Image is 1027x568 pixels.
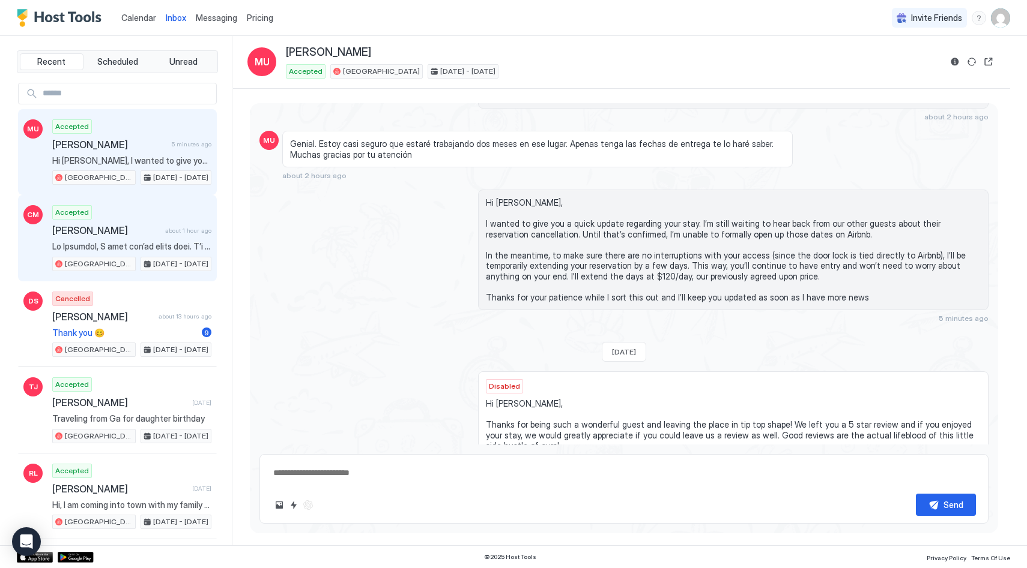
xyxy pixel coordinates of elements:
span: about 2 hours ago [924,112,989,121]
button: Recent [20,53,83,70]
span: Hi [PERSON_NAME], Thanks for being such a wonderful guest and leaving the place in tip top shape!... [486,398,981,545]
span: [GEOGRAPHIC_DATA] [65,516,133,527]
span: Privacy Policy [927,554,966,561]
span: [PERSON_NAME] [52,396,187,408]
span: Accepted [55,207,89,218]
span: [PERSON_NAME] [52,224,160,236]
span: Genial. Estoy casi seguro que estaré trabajando dos meses en ese lugar. Apenas tenga las fechas d... [290,139,785,160]
span: Terms Of Use [971,554,1010,561]
button: Reservation information [948,55,962,69]
span: [DATE] - [DATE] [153,516,208,527]
span: [GEOGRAPHIC_DATA] [343,66,420,77]
span: [DATE] - [DATE] [153,172,208,183]
span: MU [255,55,270,69]
span: [PERSON_NAME] [52,311,154,323]
span: [DATE] - [DATE] [440,66,495,77]
div: User profile [991,8,1010,28]
span: [PERSON_NAME] [52,139,166,151]
a: Privacy Policy [927,551,966,563]
div: menu [972,11,986,25]
span: Scheduled [97,56,138,67]
a: Terms Of Use [971,551,1010,563]
span: Accepted [55,121,89,132]
span: Messaging [196,13,237,23]
span: © 2025 Host Tools [484,553,536,561]
button: Send [916,494,976,516]
button: Open reservation [981,55,996,69]
span: Traveling from Ga for daughter birthday [52,413,211,424]
span: Hi [PERSON_NAME], I wanted to give you a quick update regarding your stay. I’m still waiting to h... [486,197,981,302]
span: Thank you 😊 [52,327,197,338]
span: Unread [169,56,198,67]
span: [GEOGRAPHIC_DATA] [65,431,133,441]
a: Calendar [121,11,156,24]
span: Disabled [489,381,520,392]
span: Pricing [247,13,273,23]
span: Inbox [166,13,186,23]
button: Upload image [272,498,286,512]
span: Hi, I am coming into town with my family for work. I am looking forward to staying in this beauti... [52,500,211,510]
span: Accepted [55,465,89,476]
span: about 2 hours ago [282,171,347,180]
span: [DATE] [192,485,211,492]
span: 5 minutes ago [939,314,989,323]
a: Google Play Store [58,552,94,563]
div: Send [944,498,963,511]
span: about 13 hours ago [159,312,211,320]
span: Lo Ipsumdol, S amet con’ad elits doei. T’i utlabore etd magn aliquae adminimve — quisnostrudex, u... [52,241,211,252]
span: 5 minutes ago [171,140,211,148]
span: [DATE] - [DATE] [153,344,208,355]
span: TJ [29,381,38,392]
span: [PERSON_NAME] [286,46,371,59]
span: Cancelled [55,293,90,304]
div: Open Intercom Messenger [12,527,41,556]
span: RL [29,468,38,479]
span: 9 [204,328,209,337]
span: DS [28,296,38,306]
span: [GEOGRAPHIC_DATA] [65,344,133,355]
button: Sync reservation [965,55,979,69]
button: Unread [151,53,215,70]
span: Invite Friends [911,13,962,23]
a: Inbox [166,11,186,24]
span: Hi [PERSON_NAME], I wanted to give you a quick update regarding your stay. I’m still waiting to h... [52,155,211,166]
span: Recent [37,56,65,67]
span: [GEOGRAPHIC_DATA] [65,172,133,183]
a: App Store [17,552,53,563]
span: Calendar [121,13,156,23]
span: [DATE] [612,347,636,356]
span: [DATE] - [DATE] [153,259,208,269]
span: [DATE] [192,399,211,407]
span: Accepted [289,66,323,77]
span: MU [27,124,39,134]
button: Quick reply [286,498,301,512]
span: CM [27,209,39,220]
a: Host Tools Logo [17,9,107,27]
span: Accepted [55,379,89,390]
button: Scheduled [86,53,150,70]
input: Input Field [38,83,216,104]
div: tab-group [17,50,218,73]
span: about 1 hour ago [165,227,211,235]
span: [DATE] - [DATE] [153,431,208,441]
span: MU [263,135,275,146]
span: [GEOGRAPHIC_DATA] [65,259,133,269]
span: [PERSON_NAME] [52,483,187,495]
a: Messaging [196,11,237,24]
